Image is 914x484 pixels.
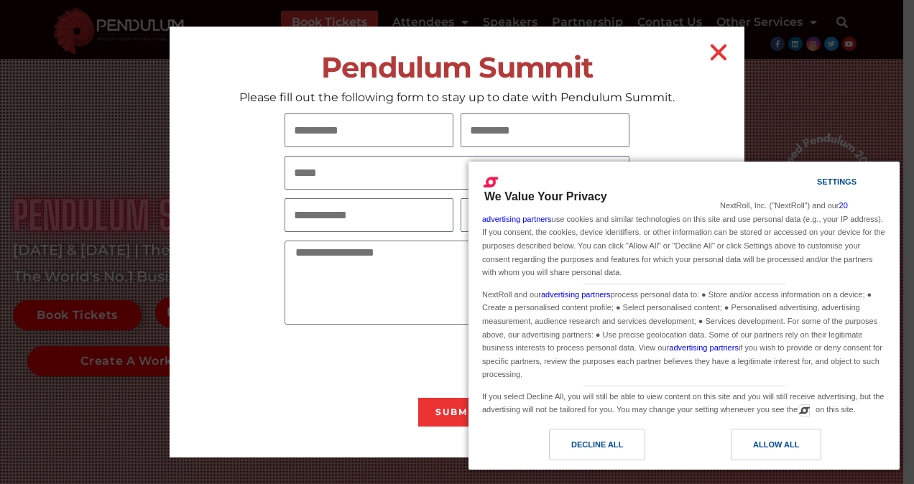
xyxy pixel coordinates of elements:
[482,201,848,223] a: 20 advertising partners
[170,90,744,105] p: Please fill out the following form to stay up to date with Pendulum Summit.
[479,197,889,280] div: NextRoll, Inc. ("NextRoll") and our use cookies and similar technologies on this site and use per...
[541,290,611,299] a: advertising partners
[684,429,891,467] a: Allow All
[669,343,739,352] a: advertising partners
[792,170,826,197] a: Settings
[484,190,607,203] span: We Value Your Privacy
[817,174,857,190] div: Settings
[170,51,744,83] h2: Pendulum Summit
[479,284,889,383] div: NextRoll and our process personal data to: ● Store and/or access information on a device; ● Creat...
[477,429,684,467] a: Decline All
[285,333,503,389] iframe: reCAPTCHA
[571,437,623,452] div: Decline All
[707,41,730,64] a: Close
[418,398,496,427] button: Submit
[435,408,479,416] span: Submit
[479,386,889,418] div: If you select Decline All, you will still be able to view content on this site and you will still...
[753,437,799,452] div: Allow All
